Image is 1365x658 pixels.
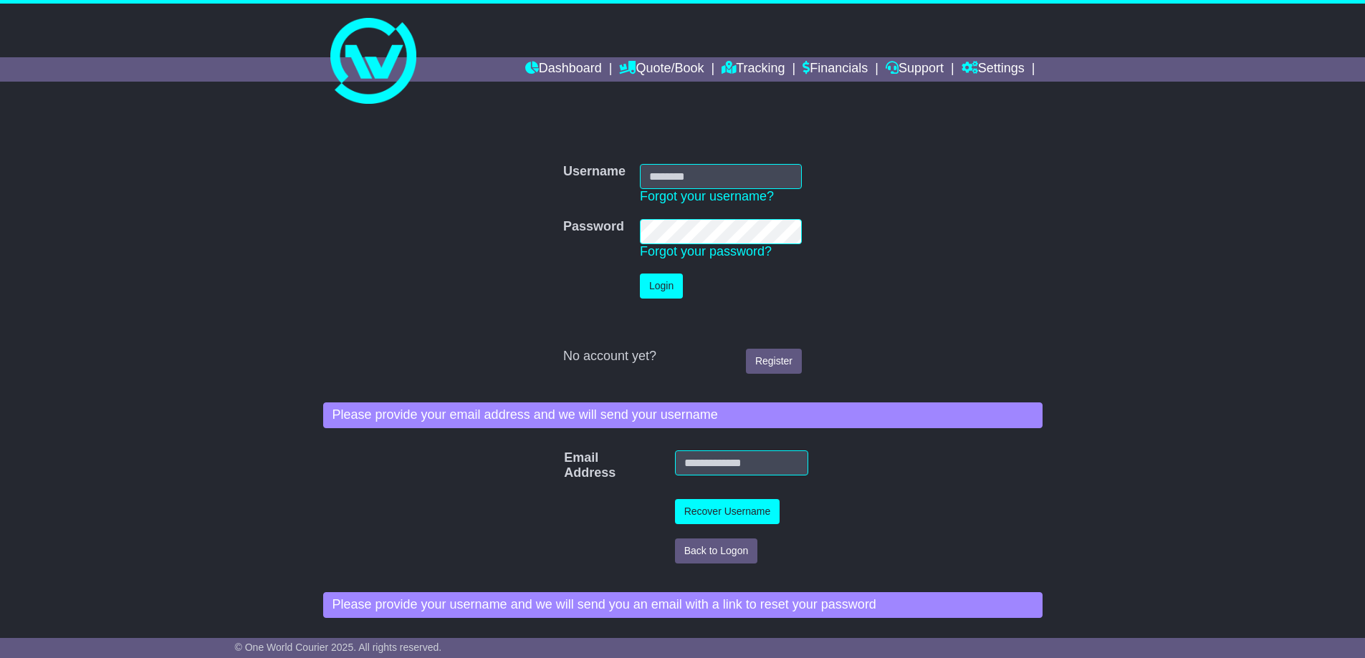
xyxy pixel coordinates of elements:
button: Back to Logon [675,538,758,563]
a: Financials [803,57,868,82]
a: Settings [962,57,1025,82]
a: Dashboard [525,57,602,82]
a: Tracking [722,57,785,82]
button: Recover Username [675,499,780,524]
a: Forgot your username? [640,189,774,203]
div: No account yet? [563,349,802,364]
button: Login [640,274,683,299]
span: © One World Courier 2025. All rights reserved. [235,642,442,653]
div: Please provide your username and we will send you an email with a link to reset your password [323,592,1043,618]
div: Please provide your email address and we will send your username [323,402,1043,428]
a: Quote/Book [619,57,704,82]
label: Username [563,164,626,180]
a: Register [746,349,802,374]
a: Forgot your password? [640,244,772,258]
label: Password [563,219,624,235]
label: Email Address [557,450,583,481]
a: Support [886,57,944,82]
